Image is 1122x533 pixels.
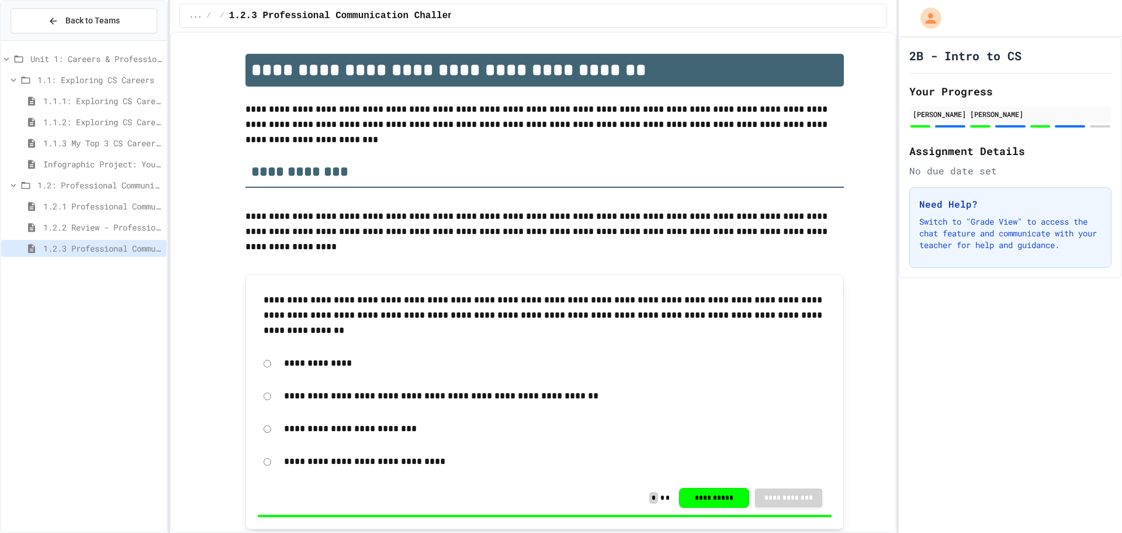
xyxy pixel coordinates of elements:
button: Back to Teams [11,8,157,33]
span: 1.1.3 My Top 3 CS Careers! [43,137,162,149]
p: Switch to "Grade View" to access the chat feature and communicate with your teacher for help and ... [919,216,1102,251]
span: 1.2.2 Review - Professional Communication [43,221,162,233]
div: My Account [908,5,944,32]
iframe: chat widget [1025,435,1110,485]
span: Unit 1: Careers & Professionalism [30,53,162,65]
span: Infographic Project: Your favorite CS [43,158,162,170]
span: 1.1: Exploring CS Careers [37,74,162,86]
h2: Your Progress [909,83,1111,99]
span: 1.1.2: Exploring CS Careers - Review [43,116,162,128]
span: 1.2: Professional Communication [37,179,162,191]
span: 1.1.1: Exploring CS Careers [43,95,162,107]
div: No due date set [909,164,1111,178]
h1: 2B - Intro to CS [909,47,1021,64]
span: ... [189,11,202,20]
iframe: chat widget [1073,486,1110,521]
div: [PERSON_NAME] [PERSON_NAME] [913,109,1108,119]
span: / [206,11,210,20]
span: / [220,11,224,20]
span: 1.2.3 Professional Communication Challenge [229,9,465,23]
span: Back to Teams [65,15,120,27]
h2: Assignment Details [909,143,1111,159]
span: 1.2.3 Professional Communication Challenge [43,242,162,255]
h3: Need Help? [919,197,1102,211]
span: 1.2.1 Professional Communication [43,200,162,212]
